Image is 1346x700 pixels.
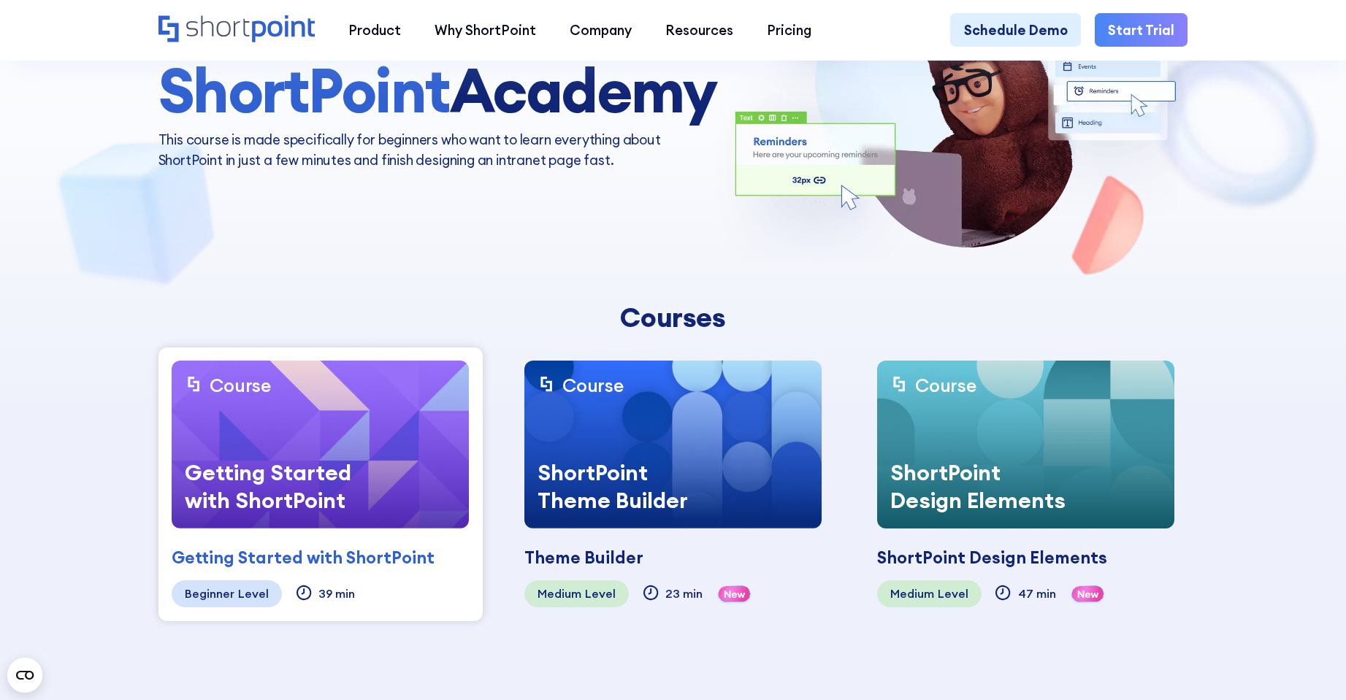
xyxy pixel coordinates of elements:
div: Level [938,587,968,601]
button: Open CMP widget [7,658,42,693]
div: Getting Started with ShortPoint [172,445,384,528]
a: CourseShortPoint Design Elements [877,361,1175,528]
a: Home [158,15,315,45]
div: Course [562,374,624,397]
div: Course [915,374,976,397]
div: Medium [890,587,934,601]
div: Widget de chat [1273,630,1346,700]
iframe: Chat Widget [1273,630,1346,700]
div: Level [585,587,616,601]
div: Getting Started with ShortPoint [172,545,435,571]
div: Level [238,587,269,601]
a: Schedule Demo [950,13,1081,47]
div: Theme Builder [524,545,643,571]
div: ShortPoint Theme Builder [524,445,737,528]
div: Medium [538,587,581,601]
div: Resources [665,20,733,41]
div: Company [570,20,632,41]
div: Pricing [767,20,811,41]
div: Course [210,374,271,397]
a: CourseGetting Started with ShortPoint [172,361,470,528]
a: Product [332,13,418,47]
p: This course is made specifically for beginners who want to learn everything about ShortPoint in j... [158,130,716,170]
a: Company [553,13,649,47]
div: Why ShortPoint [435,20,536,41]
a: Start Trial [1095,13,1188,47]
a: CourseShortPoint Theme Builder [524,361,822,528]
div: 39 min [318,587,355,601]
h1: Academy [158,57,716,123]
span: ShortPoint [158,52,450,128]
a: Resources [649,13,750,47]
div: 47 min [1018,587,1056,601]
a: Why ShortPoint [418,13,553,47]
div: ShortPoint Design Elements [877,545,1107,571]
div: Beginner [185,587,234,601]
div: 23 min [665,587,703,601]
a: Pricing [750,13,828,47]
div: ShortPoint Design Elements [877,445,1090,528]
div: Product [348,20,401,41]
div: Courses [399,302,947,334]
